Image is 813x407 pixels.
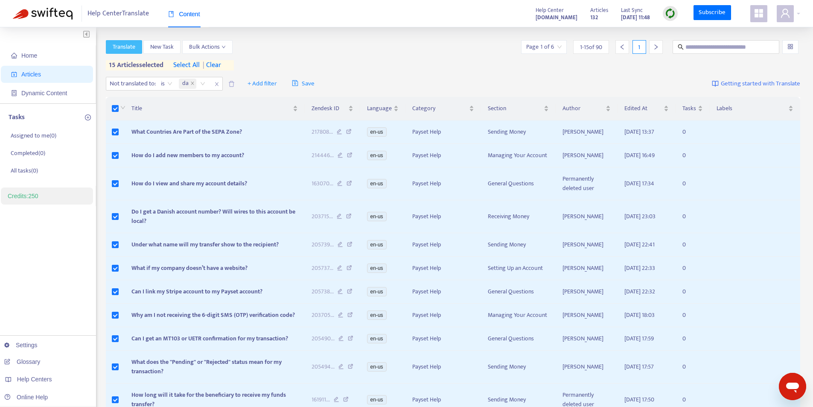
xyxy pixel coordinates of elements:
span: Category [412,104,468,113]
td: General Questions [481,327,556,351]
span: close [190,81,195,86]
span: Not translated to : [106,77,157,90]
img: sync.dc5367851b00ba804db3.png [665,8,676,19]
td: Sending Money [481,120,556,144]
span: Edited At [624,104,661,113]
span: en-us [367,127,387,137]
span: + Add filter [248,79,277,89]
span: [DATE] 17:59 [624,334,654,343]
th: Zendesk ID [305,97,360,120]
span: en-us [367,310,387,320]
span: Why am I not receiving the 6-digit SMS (OTP) verification code? [131,310,295,320]
td: Setting Up an Account [481,257,556,280]
td: 0 [676,200,710,233]
span: Under what name will my transfer show to the recipient? [131,240,279,249]
td: 0 [676,167,710,200]
span: book [168,11,174,17]
a: Getting started with Translate [712,77,800,91]
button: New Task [143,40,181,54]
td: Managing Your Account [481,144,556,167]
span: 203715 ... [312,212,333,221]
span: account-book [11,71,17,77]
span: en-us [367,240,387,249]
span: [DATE] 17:50 [624,395,654,404]
span: How do I add new members to my account? [131,150,244,160]
span: en-us [367,362,387,372]
p: Assigned to me ( 0 ) [11,131,56,140]
td: Payset Help [405,257,481,280]
span: Translate [113,42,135,52]
td: [PERSON_NAME] [556,200,618,233]
span: Last Sync [621,6,643,15]
th: Category [405,97,481,120]
td: Payset Help [405,351,481,384]
span: Getting started with Translate [721,79,800,89]
span: right [653,44,659,50]
span: en-us [367,212,387,221]
span: Section [488,104,542,113]
a: Online Help [4,394,48,401]
span: save [292,80,298,86]
td: 0 [676,280,710,304]
span: [DATE] 18:03 [624,310,655,320]
td: Sending Money [481,351,556,384]
span: en-us [367,151,387,160]
span: appstore [754,8,764,18]
span: Do I get a Danish account number? Will wires to this account be local? [131,207,295,226]
span: Zendesk ID [312,104,347,113]
span: 214446 ... [312,151,334,160]
button: saveSave [286,77,321,91]
span: [DATE] 17:34 [624,179,654,188]
span: What does the "Pending" or "Rejected" status mean for my transaction? [131,357,282,376]
span: 163070 ... [312,179,333,188]
span: Labels [717,104,787,113]
img: Swifteq [13,8,73,20]
img: image-link [712,80,719,87]
span: 203705 ... [312,310,334,320]
span: Help Center [536,6,564,15]
span: da [182,79,189,89]
span: Save [292,79,315,89]
td: 0 [676,327,710,351]
td: Payset Help [405,120,481,144]
span: down [120,105,125,110]
p: Completed ( 0 ) [11,149,45,158]
button: Bulk Actionsdown [182,40,233,54]
td: [PERSON_NAME] [556,304,618,327]
td: Payset Help [405,167,481,200]
span: [DATE] 22:41 [624,240,655,249]
span: Articles [21,71,41,78]
td: Permanently deleted user [556,167,618,200]
span: New Task [150,42,174,52]
span: Articles [590,6,608,15]
span: 205738 ... [312,287,334,296]
span: container [11,90,17,96]
span: user [780,8,790,18]
strong: 132 [590,13,598,22]
span: Bulk Actions [189,42,226,52]
td: General Questions [481,167,556,200]
td: 0 [676,233,710,257]
p: All tasks ( 0 ) [11,166,38,175]
span: close [211,79,222,89]
td: Sending Money [481,233,556,257]
td: Payset Help [405,200,481,233]
td: General Questions [481,280,556,304]
span: Help Center Translate [87,6,149,22]
span: Tasks [682,104,696,113]
span: is [161,77,172,90]
td: [PERSON_NAME] [556,120,618,144]
td: 0 [676,144,710,167]
span: en-us [367,334,387,343]
span: Can I link my Stripe account to my Payset account? [131,287,262,296]
span: Title [131,104,291,113]
th: Labels [710,97,800,120]
iframe: Button to launch messaging window [779,373,806,400]
th: Edited At [618,97,675,120]
span: [DATE] 23:03 [624,211,656,221]
span: Can I get an MT103 or UETR confirmation for my transaction? [131,334,288,343]
span: Home [21,52,37,59]
a: Credits:250 [8,193,38,199]
span: How do I view and share my account details? [131,179,247,188]
span: What if my company doesn’t have a website? [131,263,248,273]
